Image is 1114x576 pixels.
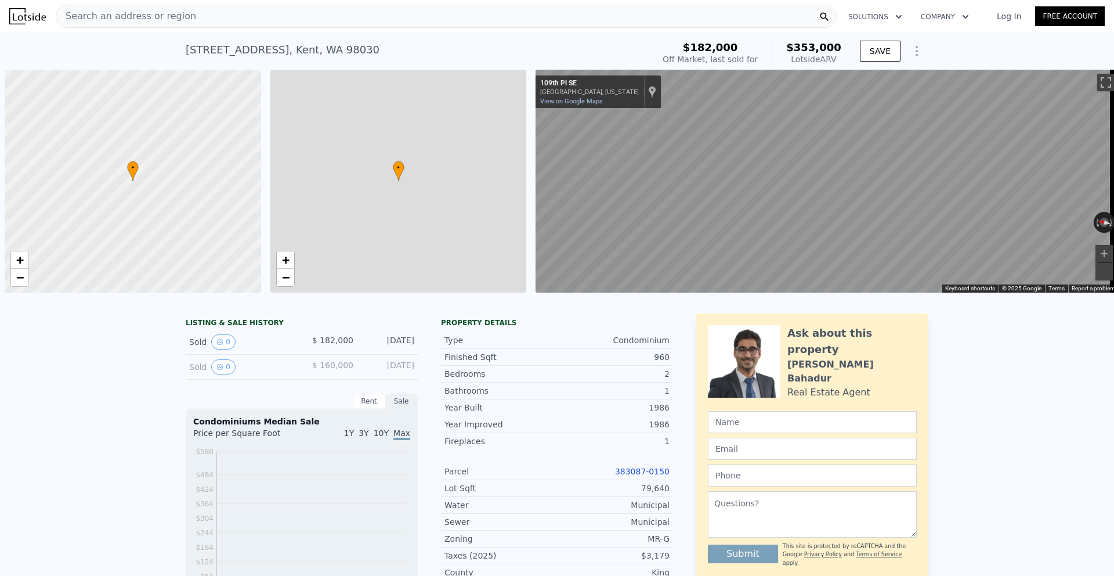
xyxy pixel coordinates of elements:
a: 383087-0150 [615,467,670,476]
span: − [281,270,289,285]
tspan: $184 [196,543,214,552]
div: Bathrooms [444,385,557,397]
a: Show location on map [648,85,656,98]
div: Type [444,334,557,346]
div: 1 [557,435,670,447]
div: Condominiums Median Sale [193,416,410,427]
button: Keyboard shortcuts [945,285,995,293]
div: Price per Square Foot [193,427,302,446]
div: Finished Sqft [444,351,557,363]
span: − [16,270,24,285]
div: 960 [557,351,670,363]
div: $3,179 [557,550,670,561]
div: Zoning [444,533,557,545]
span: • [393,163,404,173]
div: [GEOGRAPHIC_DATA], [US_STATE] [540,88,639,96]
span: $353,000 [786,41,841,53]
div: [DATE] [363,359,414,375]
div: 1986 [557,419,670,430]
a: Log In [983,10,1035,22]
span: Search an address or region [56,9,196,23]
a: Free Account [1035,6,1105,26]
a: View on Google Maps [540,98,603,105]
img: Lotside [9,8,46,24]
input: Phone [708,465,917,487]
button: SAVE [860,41,900,62]
div: Municipal [557,516,670,528]
span: + [281,253,289,267]
div: • [127,161,139,181]
div: Sale [385,394,418,409]
a: Privacy Policy [804,551,842,557]
div: Year Improved [444,419,557,430]
div: • [393,161,404,181]
tspan: $580 [196,448,214,456]
div: Lotside ARV [786,53,841,65]
tspan: $484 [196,471,214,479]
span: 3Y [359,429,368,438]
span: 1Y [344,429,354,438]
a: Zoom in [11,251,28,269]
div: Municipal [557,499,670,511]
tspan: $244 [196,529,214,537]
div: 2 [557,368,670,380]
div: 1986 [557,402,670,413]
div: Condominium [557,334,670,346]
button: View historical data [211,334,236,350]
div: Lot Sqft [444,483,557,494]
div: Off Market, last sold for [663,53,758,65]
span: $ 160,000 [312,361,353,370]
a: Terms [1048,285,1065,291]
input: Email [708,438,917,460]
div: Property details [441,318,673,327]
span: $ 182,000 [312,336,353,345]
div: MR-G [557,533,670,545]
div: 109th Pl SE [540,79,639,88]
span: © 2025 Google [1002,285,1041,291]
div: This site is protected by reCAPTCHA and the Google and apply. [783,542,917,567]
div: Bedrooms [444,368,557,380]
button: Submit [708,545,778,563]
tspan: $364 [196,500,214,508]
div: LISTING & SALE HISTORY [186,318,418,330]
tspan: $304 [196,514,214,523]
tspan: $124 [196,558,214,566]
a: Zoom out [277,269,294,286]
button: View historical data [211,359,236,375]
div: 79,640 [557,483,670,494]
tspan: $424 [196,485,214,494]
span: 10Y [374,429,389,438]
span: • [127,163,139,173]
div: 1 [557,385,670,397]
button: Company [912,6,978,27]
div: [STREET_ADDRESS] , Kent , WA 98030 [186,42,379,58]
div: Real Estate Agent [787,386,870,399]
div: Year Built [444,402,557,413]
div: Rent [353,394,385,409]
div: Water [444,499,557,511]
span: + [16,253,24,267]
button: Zoom in [1095,245,1113,262]
button: Zoom out [1095,263,1113,280]
a: Terms of Service [856,551,902,557]
a: Zoom out [11,269,28,286]
div: Fireplaces [444,435,557,447]
div: Ask about this property [787,325,917,358]
button: Solutions [839,6,912,27]
div: Sold [189,359,292,375]
a: Zoom in [277,251,294,269]
input: Name [708,411,917,433]
img: Google [538,278,577,293]
div: Sewer [444,516,557,528]
span: Max [393,429,410,440]
button: Show Options [905,39,928,63]
div: Taxes (2025) [444,550,557,561]
div: [DATE] [363,334,414,350]
div: Sold [189,334,292,350]
div: [PERSON_NAME] Bahadur [787,358,917,386]
button: Rotate counterclockwise [1094,212,1100,233]
a: Open this area in Google Maps (opens a new window) [538,278,577,293]
span: $182,000 [683,41,738,53]
div: Parcel [444,466,557,477]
